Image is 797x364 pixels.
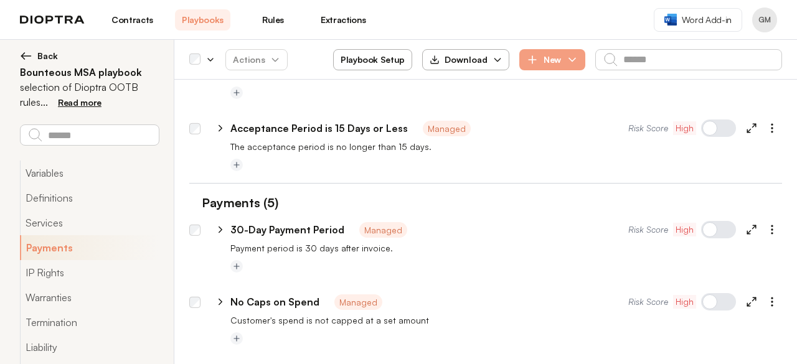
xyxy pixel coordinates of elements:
[20,65,159,80] h2: Bounteous MSA playbook
[20,16,85,24] img: logo
[20,335,159,360] button: Liability
[628,223,668,236] span: Risk Score
[175,9,230,30] a: Playbooks
[230,314,782,327] p: Customer's spend is not capped at a set amount
[676,296,694,308] span: High
[423,121,471,136] span: Managed
[20,285,159,310] button: Warranties
[230,332,243,345] button: Add tag
[359,222,407,238] span: Managed
[40,96,48,108] span: ...
[20,210,159,235] button: Services
[230,242,782,254] p: Payment period is 30 days after invoice.
[189,194,278,212] h1: Payments (5)
[654,8,742,32] a: Word Add-in
[676,122,694,134] span: High
[230,86,243,99] button: Add tag
[628,122,668,134] span: Risk Score
[230,222,344,237] p: 30-Day Payment Period
[20,260,159,285] button: IP Rights
[230,260,243,273] button: Add tag
[20,50,159,62] button: Back
[223,49,290,71] span: Actions
[628,296,668,308] span: Risk Score
[58,97,101,108] span: Read more
[334,294,382,310] span: Managed
[422,49,509,70] button: Download
[673,223,696,236] button: High
[189,54,200,65] div: Select all
[430,54,488,66] div: Download
[20,50,32,62] img: left arrow
[230,159,243,171] button: Add tag
[20,161,159,185] button: Variables
[316,9,371,30] a: Extractions
[682,14,732,26] span: Word Add-in
[37,50,58,62] span: Back
[673,295,696,309] button: High
[245,9,301,30] a: Rules
[20,185,159,210] button: Definitions
[225,49,288,70] button: Actions
[230,121,408,136] p: Acceptance Period is 15 Days or Less
[20,80,159,110] p: selection of Dioptra OOTB rules
[664,14,677,26] img: word
[752,7,777,32] button: Profile menu
[20,235,159,260] button: Payments
[20,310,159,335] button: Termination
[676,223,694,236] span: High
[673,121,696,135] button: High
[333,49,412,70] button: Playbook Setup
[105,9,160,30] a: Contracts
[230,141,782,153] p: The acceptance period is no longer than 15 days.
[519,49,585,70] button: New
[230,294,319,309] p: No Caps on Spend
